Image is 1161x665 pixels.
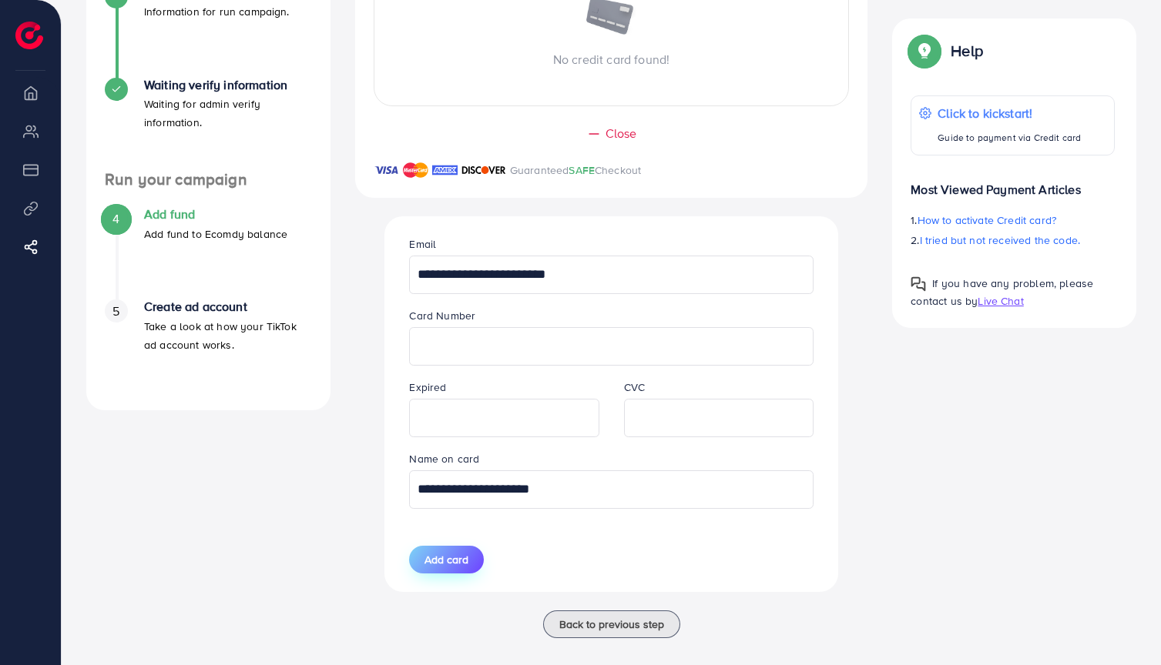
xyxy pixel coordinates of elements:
[911,168,1115,199] p: Most Viewed Payment Articles
[559,617,664,632] span: Back to previous step
[424,552,468,567] span: Add card
[911,211,1115,229] p: 1.
[374,50,849,69] p: No credit card found!
[418,329,804,363] iframe: Secure card number input frame
[543,610,680,638] button: Back to previous step
[144,78,312,92] h4: Waiting verify information
[144,2,290,21] p: Information for run campaign.
[418,401,590,435] iframe: Secure expiration date input frame
[951,42,983,60] p: Help
[144,207,287,222] h4: Add fund
[569,162,595,178] span: SAFE
[86,170,331,189] h4: Run your campaign
[1096,596,1149,653] iframe: Chat
[409,379,446,395] label: Expired
[409,451,479,466] label: Name on card
[606,125,637,142] span: Close
[920,232,1080,248] span: I tried but not received the code.
[461,161,506,179] img: brand
[86,78,331,170] li: Waiting verify information
[86,207,331,299] li: Add fund
[144,225,287,243] p: Add fund to Ecomdy balance
[938,104,1081,122] p: Click to kickstart!
[624,379,645,395] label: CVC
[403,161,428,179] img: brand
[409,236,436,252] label: Email
[918,212,1056,228] span: How to activate Credit card?
[374,161,399,179] img: brand
[144,299,312,314] h4: Create ad account
[633,401,805,435] iframe: Secure CVC input frame
[15,22,43,49] img: logo
[112,210,119,228] span: 4
[911,37,938,65] img: Popup guide
[432,161,458,179] img: brand
[978,293,1023,309] span: Live Chat
[911,231,1115,249] p: 2.
[112,302,119,320] span: 5
[86,299,331,392] li: Create ad account
[510,161,642,179] p: Guaranteed Checkout
[409,308,475,323] label: Card Number
[911,276,1093,309] span: If you have any problem, please contact us by
[938,129,1081,147] p: Guide to payment via Credit card
[144,317,312,354] p: Take a look at how your TikTok ad account works.
[144,95,312,132] p: Waiting for admin verify information.
[911,276,926,292] img: Popup guide
[409,546,484,573] button: Add card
